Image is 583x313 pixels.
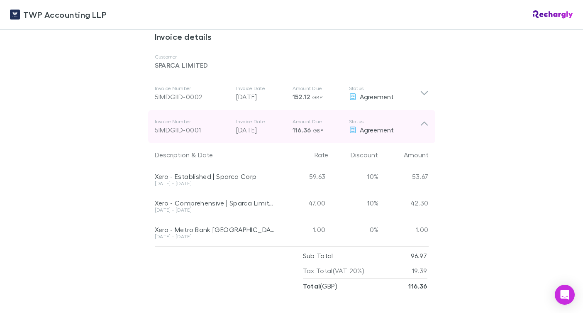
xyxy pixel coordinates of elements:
p: SPARCA LIMITED [155,60,429,70]
div: Open Intercom Messenger [555,285,575,305]
button: Date [198,147,213,163]
p: Status [349,118,420,125]
div: Invoice Number5IMDGIID-0002Invoice Date[DATE]Amount Due152.12 GBPStatusAgreement [148,77,435,110]
div: 1.00 [279,216,329,243]
span: Agreement [360,93,394,100]
p: Invoice Number [155,118,229,125]
div: 10% [329,163,379,190]
span: 152.12 [293,93,310,101]
div: Xero - Established | Sparca Corp [155,172,276,181]
img: Rechargly Logo [533,10,573,19]
div: 42.30 [379,190,429,216]
div: 1.00 [379,216,429,243]
p: Invoice Date [236,85,286,92]
p: Customer [155,54,429,60]
div: Invoice Number5IMDGIID-0001Invoice Date[DATE]Amount Due116.36 GBPStatusAgreement [148,110,435,143]
div: 59.63 [279,163,329,190]
span: 116.36 [293,126,311,134]
span: GBP [313,127,323,134]
p: [DATE] [236,125,286,135]
p: 19.39 [412,263,427,278]
div: [DATE] - [DATE] [155,181,276,186]
span: TWP Accounting LLP [23,8,107,21]
p: [DATE] [236,92,286,102]
div: [DATE] - [DATE] [155,234,276,239]
div: 5IMDGIID-0001 [155,125,229,135]
p: Invoice Number [155,85,229,92]
p: Sub Total [303,248,333,263]
span: Agreement [360,126,394,134]
p: 96.97 [411,248,427,263]
div: 47.00 [279,190,329,216]
div: 53.67 [379,163,429,190]
p: Status [349,85,420,92]
div: 0% [329,216,379,243]
h3: Invoice details [155,32,429,45]
div: [DATE] - [DATE] [155,208,276,213]
p: Amount Due [293,118,342,125]
div: 10% [329,190,379,216]
strong: Total [303,282,320,290]
div: Xero - Metro Bank [GEOGRAPHIC_DATA] | Sparca Limited [155,225,276,234]
div: & [155,147,276,163]
strong: 116.36 [408,282,427,290]
p: Tax Total (VAT 20%) [303,263,365,278]
div: Xero - Comprehensive | Sparca Limited [155,199,276,207]
div: 5IMDGIID-0002 [155,92,229,102]
p: Amount Due [293,85,342,92]
span: GBP [312,94,322,100]
p: Invoice Date [236,118,286,125]
img: TWP Accounting LLP's Logo [10,10,20,20]
p: ( GBP ) [303,279,338,293]
button: Description [155,147,190,163]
